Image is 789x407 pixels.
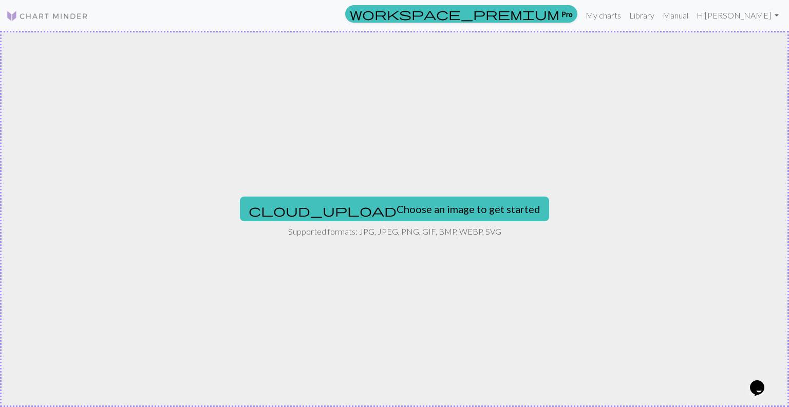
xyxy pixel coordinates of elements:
[240,197,549,221] button: Choose an image to get started
[581,5,625,26] a: My charts
[625,5,659,26] a: Library
[6,10,88,22] img: Logo
[692,5,783,26] a: Hi[PERSON_NAME]
[746,366,779,397] iframe: chat widget
[659,5,692,26] a: Manual
[345,5,577,23] a: Pro
[288,225,501,238] p: Supported formats: JPG, JPEG, PNG, GIF, BMP, WEBP, SVG
[350,7,559,21] span: workspace_premium
[249,203,397,218] span: cloud_upload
